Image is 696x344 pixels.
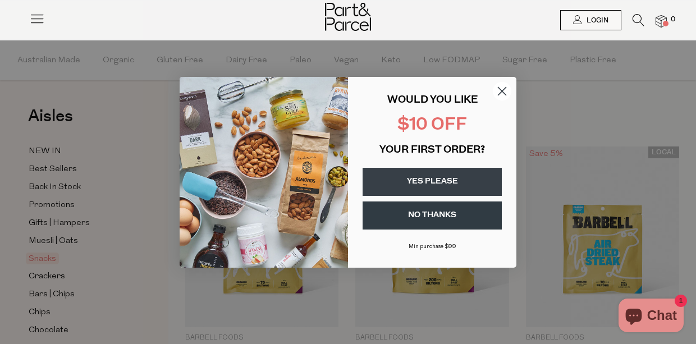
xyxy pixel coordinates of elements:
[180,77,348,268] img: 43fba0fb-7538-40bc-babb-ffb1a4d097bc.jpeg
[615,299,687,335] inbox-online-store-chat: Shopify online store chat
[668,15,678,25] span: 0
[409,244,456,250] span: Min purchase $99
[560,10,621,30] a: Login
[656,15,667,27] a: 0
[379,145,485,155] span: YOUR FIRST ORDER?
[492,81,512,101] button: Close dialog
[387,95,478,106] span: WOULD YOU LIKE
[325,3,371,31] img: Part&Parcel
[584,16,608,25] span: Login
[363,168,502,196] button: YES PLEASE
[397,117,467,134] span: $10 OFF
[363,201,502,230] button: NO THANKS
